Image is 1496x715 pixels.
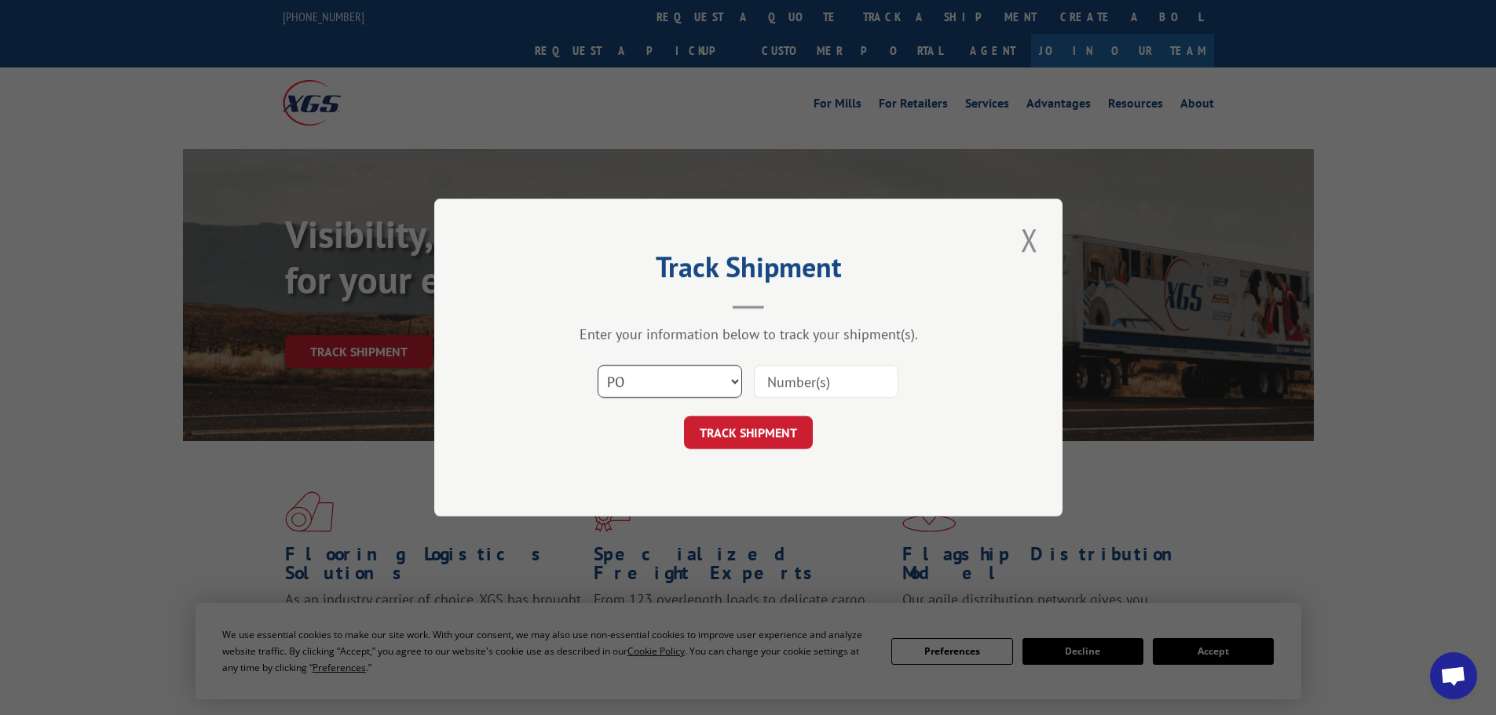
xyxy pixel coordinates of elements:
div: Enter your information below to track your shipment(s). [513,325,984,343]
button: Close modal [1016,218,1043,261]
input: Number(s) [754,365,898,398]
a: Open chat [1430,652,1477,699]
button: TRACK SHIPMENT [684,416,813,449]
h2: Track Shipment [513,256,984,286]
